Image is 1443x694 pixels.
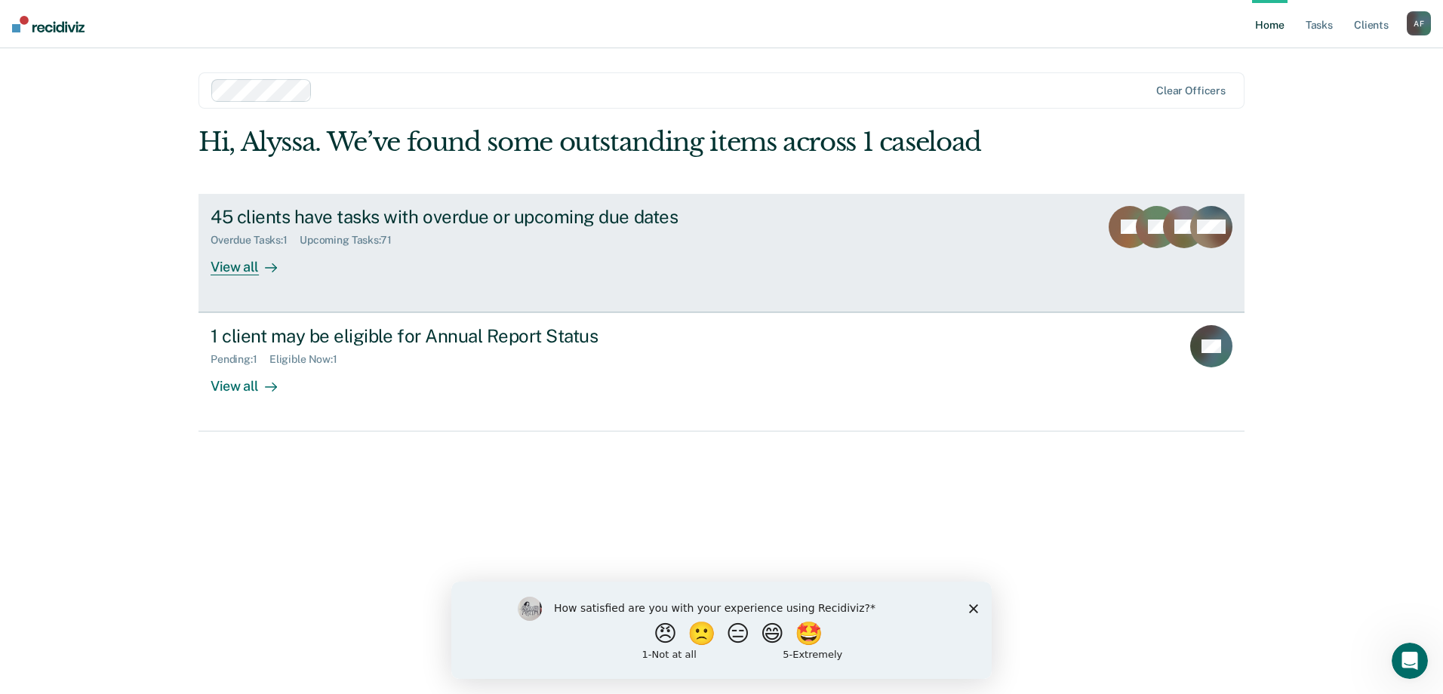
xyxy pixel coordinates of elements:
div: View all [211,246,295,275]
div: Hi, Alyssa. We’ve found some outstanding items across 1 caseload [198,127,1035,158]
iframe: Survey by Kim from Recidiviz [451,582,992,679]
div: 1 client may be eligible for Annual Report Status [211,325,740,347]
div: Clear officers [1156,84,1226,97]
div: A F [1407,11,1431,35]
div: Eligible Now : 1 [269,353,349,366]
div: View all [211,366,295,395]
div: Upcoming Tasks : 71 [300,234,404,247]
a: 1 client may be eligible for Annual Report StatusPending:1Eligible Now:1View all [198,312,1245,431]
div: Pending : 1 [211,353,269,366]
div: 45 clients have tasks with overdue or upcoming due dates [211,206,740,228]
iframe: Intercom live chat [1392,643,1428,679]
a: 45 clients have tasks with overdue or upcoming due datesOverdue Tasks:1Upcoming Tasks:71View all [198,194,1245,312]
img: Recidiviz [12,16,85,32]
div: Overdue Tasks : 1 [211,234,300,247]
button: AF [1407,11,1431,35]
